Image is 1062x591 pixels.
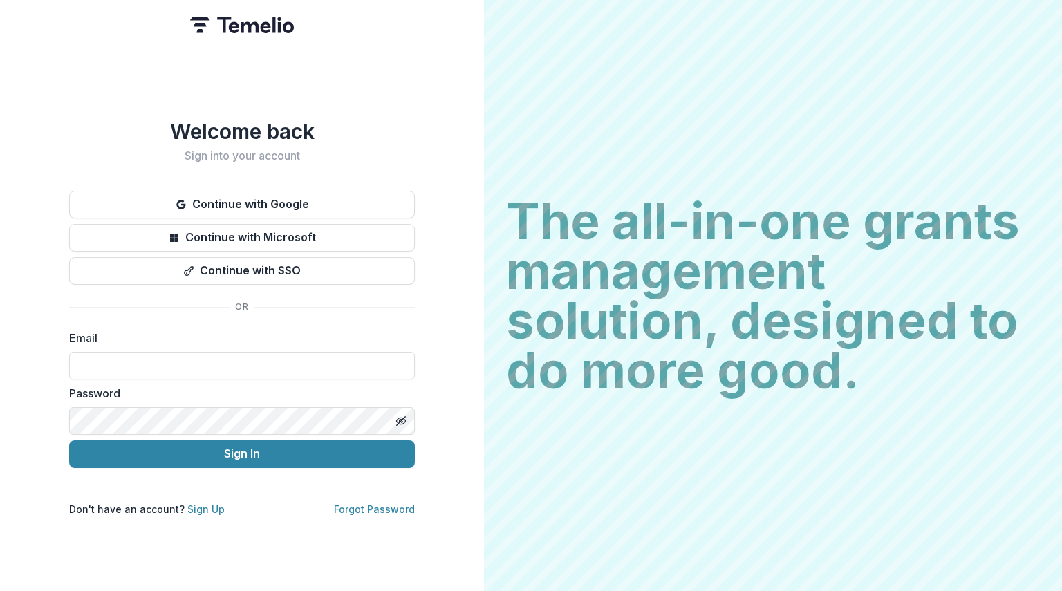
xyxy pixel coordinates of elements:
[69,149,415,162] h2: Sign into your account
[187,503,225,515] a: Sign Up
[69,502,225,516] p: Don't have an account?
[69,385,407,402] label: Password
[190,17,294,33] img: Temelio
[69,440,415,468] button: Sign In
[69,191,415,218] button: Continue with Google
[69,330,407,346] label: Email
[69,257,415,285] button: Continue with SSO
[69,119,415,144] h1: Welcome back
[69,224,415,252] button: Continue with Microsoft
[334,503,415,515] a: Forgot Password
[390,410,412,432] button: Toggle password visibility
